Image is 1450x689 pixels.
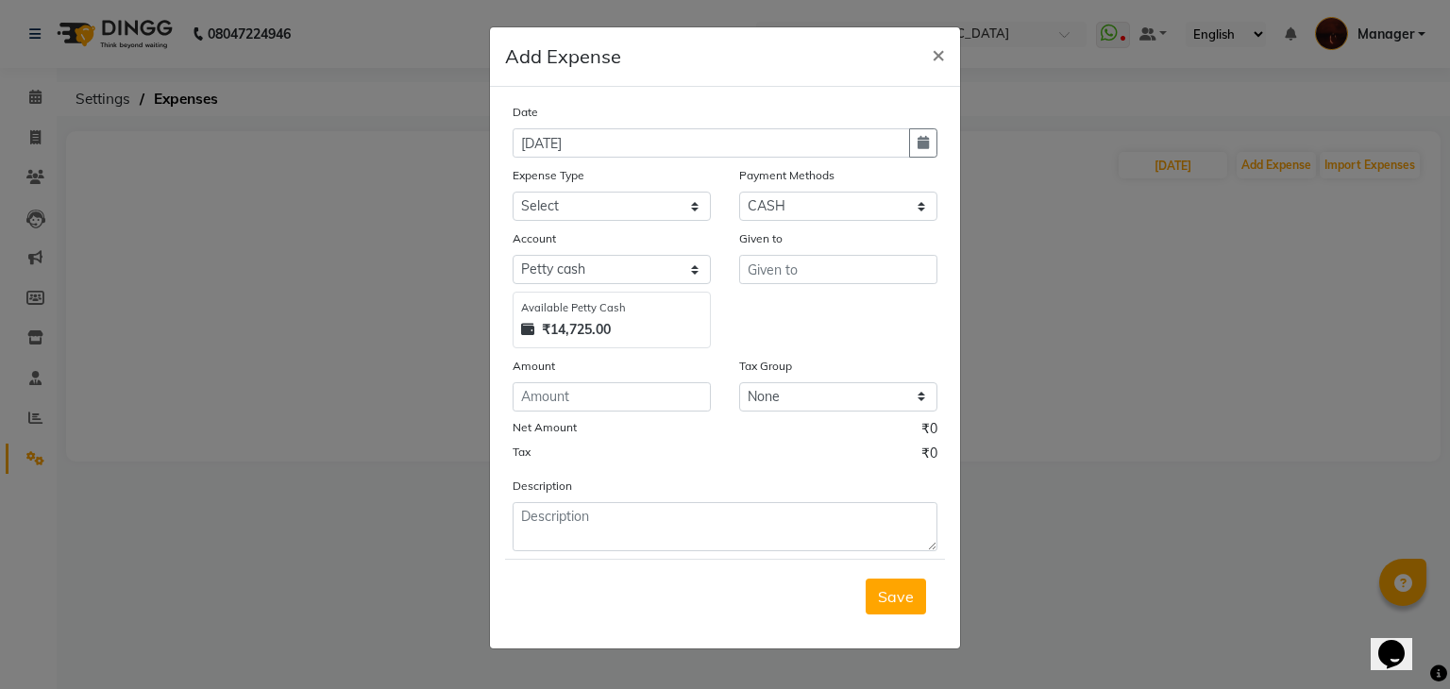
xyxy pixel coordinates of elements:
iframe: chat widget [1371,613,1431,670]
button: Save [866,579,926,614]
span: ₹0 [921,444,937,468]
label: Tax Group [739,358,792,375]
input: Given to [739,255,937,284]
label: Date [513,104,538,121]
label: Payment Methods [739,167,835,184]
button: Close [917,27,960,80]
label: Amount [513,358,555,375]
strong: ₹14,725.00 [542,320,611,340]
label: Expense Type [513,167,584,184]
h5: Add Expense [505,42,621,71]
label: Given to [739,230,783,247]
input: Amount [513,382,711,412]
label: Tax [513,444,531,461]
div: Available Petty Cash [521,300,702,316]
span: × [932,40,945,68]
label: Net Amount [513,419,577,436]
label: Description [513,478,572,495]
span: ₹0 [921,419,937,444]
label: Account [513,230,556,247]
span: Save [878,587,914,606]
